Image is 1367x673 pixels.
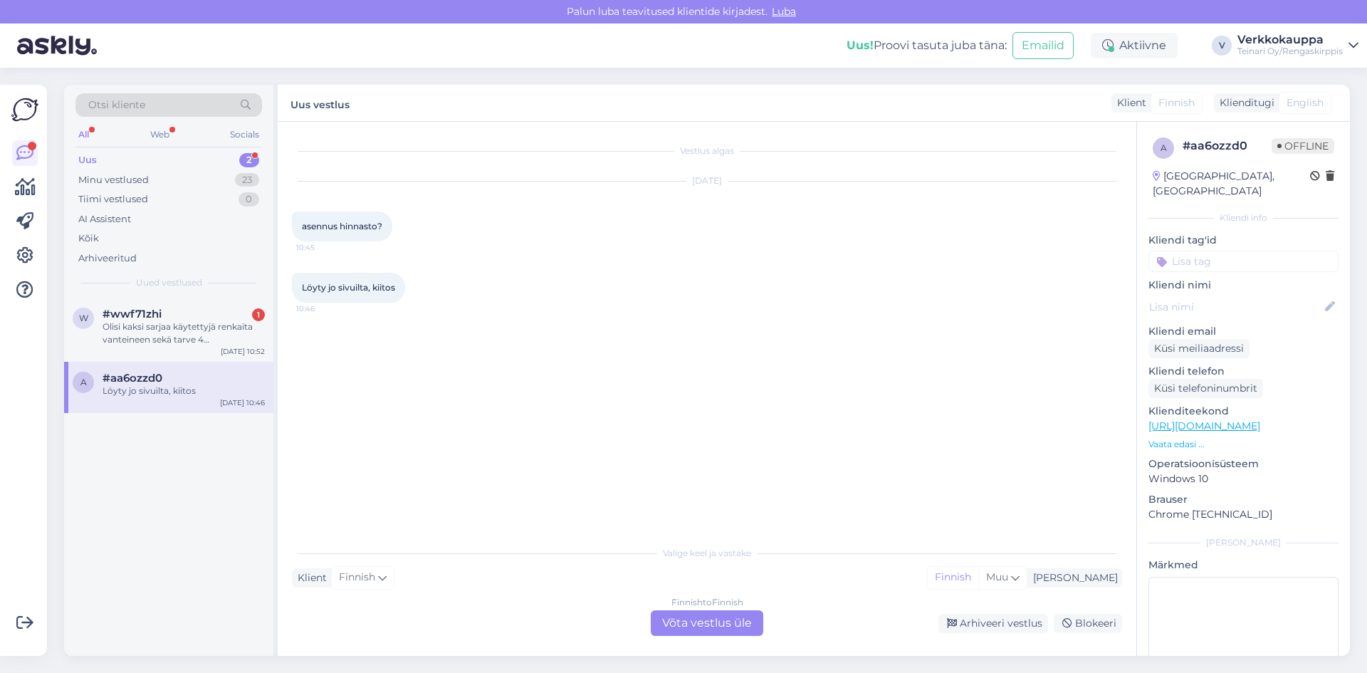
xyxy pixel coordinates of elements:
div: Kliendi info [1148,212,1339,224]
span: Löyty jo sivuilta, kiitos [302,282,395,293]
p: Kliendi nimi [1148,278,1339,293]
p: Kliendi email [1148,324,1339,339]
span: Offline [1272,138,1334,154]
div: 0 [239,192,259,207]
div: 23 [235,173,259,187]
div: Arhiveeritud [78,251,137,266]
p: Kliendi telefon [1148,364,1339,379]
div: Löyty jo sivuilta, kiitos [103,385,265,397]
span: #aa6ozzd0 [103,372,162,385]
div: Valige keel ja vastake [292,547,1122,560]
div: Klient [1111,95,1146,110]
span: Finnish [1158,95,1195,110]
div: Finnish [928,567,978,588]
div: Verkkokauppa [1237,34,1343,46]
span: #wwf71zhi [103,308,162,320]
span: asennus hinnasto? [302,221,382,231]
div: [PERSON_NAME] [1148,536,1339,549]
p: Windows 10 [1148,471,1339,486]
span: English [1287,95,1324,110]
span: Luba [768,5,800,18]
input: Lisa nimi [1149,299,1322,315]
img: Askly Logo [11,96,38,123]
div: [DATE] 10:52 [221,346,265,357]
div: AI Assistent [78,212,131,226]
div: Vestlus algas [292,145,1122,157]
div: 1 [252,308,265,321]
div: Web [147,125,172,144]
div: [GEOGRAPHIC_DATA], [GEOGRAPHIC_DATA] [1153,169,1310,199]
div: Olisi kaksi sarjaa käytettyjä renkaita vanteineen sekä tarve 4 nastarenkaalle - hyvitättekö käyte... [103,320,265,346]
div: Blokeeri [1054,614,1122,633]
div: Aktiivne [1091,33,1178,58]
div: Kõik [78,231,99,246]
a: [URL][DOMAIN_NAME] [1148,419,1260,432]
p: Märkmed [1148,558,1339,573]
p: Brauser [1148,492,1339,507]
p: Vaata edasi ... [1148,438,1339,451]
div: Uus [78,153,97,167]
span: Uued vestlused [136,276,202,289]
div: V [1212,36,1232,56]
p: Kliendi tag'id [1148,233,1339,248]
div: 2 [239,153,259,167]
p: Klienditeekond [1148,404,1339,419]
div: Klienditugi [1214,95,1274,110]
div: [DATE] [292,174,1122,187]
a: VerkkokauppaTeinari Oy/Rengaskirppis [1237,34,1358,57]
span: 10:45 [296,242,350,253]
span: Muu [986,570,1008,583]
span: w [79,313,88,323]
p: Operatsioonisüsteem [1148,457,1339,471]
div: Küsi telefoninumbrit [1148,379,1263,398]
div: Klient [292,570,327,585]
div: Teinari Oy/Rengaskirppis [1237,46,1343,57]
span: a [80,377,87,387]
div: Küsi meiliaadressi [1148,339,1250,358]
button: Emailid [1012,32,1074,59]
div: # aa6ozzd0 [1183,137,1272,155]
div: Minu vestlused [78,173,149,187]
span: a [1161,142,1167,153]
span: Finnish [339,570,375,585]
b: Uus! [847,38,874,52]
div: [DATE] 10:46 [220,397,265,408]
div: [PERSON_NAME] [1027,570,1118,585]
div: Proovi tasuta juba täna: [847,37,1007,54]
div: Arhiveeri vestlus [938,614,1048,633]
div: Tiimi vestlused [78,192,148,207]
span: Otsi kliente [88,98,145,113]
p: Chrome [TECHNICAL_ID] [1148,507,1339,522]
div: Socials [227,125,262,144]
div: All [75,125,92,144]
label: Uus vestlus [290,93,350,113]
div: Finnish to Finnish [671,596,743,609]
div: Võta vestlus üle [651,610,763,636]
input: Lisa tag [1148,251,1339,272]
span: 10:46 [296,303,350,314]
